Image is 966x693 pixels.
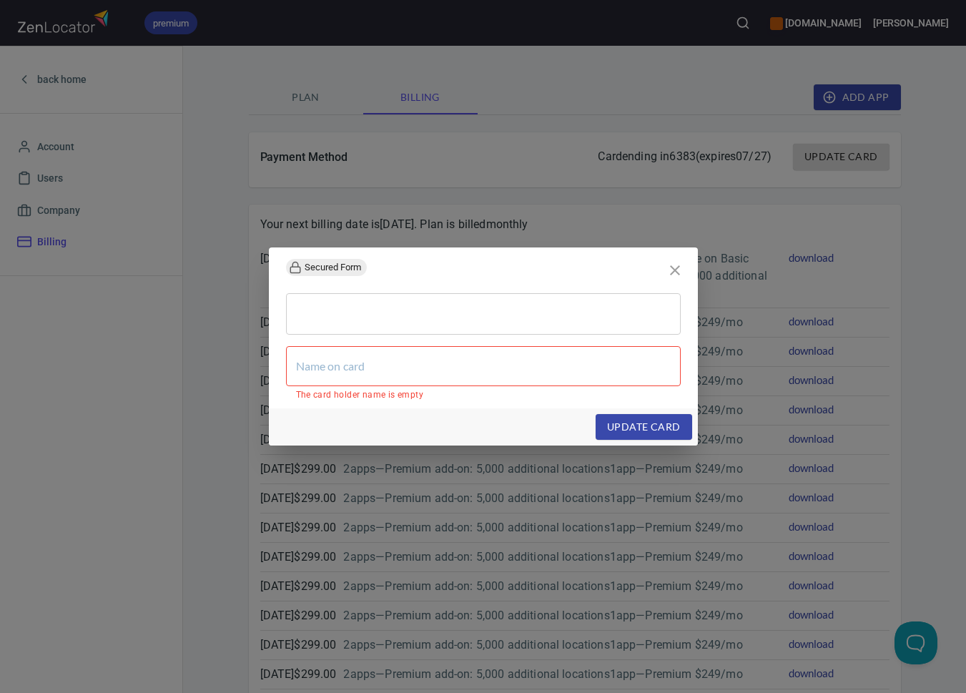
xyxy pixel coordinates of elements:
[296,388,681,403] p: The card holder name is empty
[658,253,692,287] button: close
[607,418,680,436] span: update card
[596,414,691,441] button: update card
[297,307,670,320] iframe: To enrich screen reader interactions, please activate Accessibility in Grammarly extension settings
[286,346,681,386] input: Name on card
[299,260,367,275] span: Secured Form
